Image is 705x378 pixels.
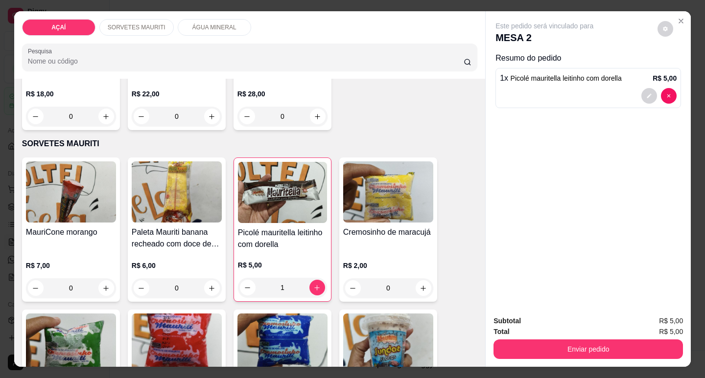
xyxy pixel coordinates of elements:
[238,162,327,223] img: product-image
[132,313,222,375] img: product-image
[237,313,328,375] img: product-image
[493,339,683,359] button: Enviar pedido
[641,88,657,104] button: decrease-product-quantity
[132,261,222,270] p: R$ 6,00
[495,31,593,44] p: MESA 2
[108,23,165,31] p: SORVETES MAURITI
[661,88,677,104] button: decrease-product-quantity
[658,21,673,37] button: decrease-product-quantity
[416,280,431,296] button: increase-product-quantity
[309,280,325,295] button: increase-product-quantity
[98,280,114,296] button: increase-product-quantity
[134,280,149,296] button: decrease-product-quantity
[28,280,44,296] button: decrease-product-quantity
[28,56,464,66] input: Pesquisa
[343,261,433,270] p: R$ 2,00
[204,280,220,296] button: increase-product-quantity
[500,72,622,84] p: 1 x
[659,326,683,337] span: R$ 5,00
[495,21,593,31] p: Este pedido será vinculado para
[132,161,222,222] img: product-image
[240,280,256,295] button: decrease-product-quantity
[511,74,622,82] span: Picolé mauritella leitinho com dorella
[659,315,683,326] span: R$ 5,00
[237,89,328,99] p: R$ 28,00
[28,47,55,55] label: Pesquisa
[26,313,116,375] img: product-image
[132,89,222,99] p: R$ 22,00
[653,73,677,83] p: R$ 5,00
[26,161,116,222] img: product-image
[343,161,433,222] img: product-image
[22,138,477,150] p: SORVETES MAURITI
[238,260,327,270] p: R$ 5,00
[238,227,327,250] h4: Picolé mauritella leitinho com dorella
[673,13,689,29] button: Close
[192,23,236,31] p: ÁGUA MINERAL
[493,328,509,335] strong: Total
[26,226,116,238] h4: MauriCone morango
[51,23,66,31] p: AÇAÍ
[26,261,116,270] p: R$ 7,00
[493,317,521,325] strong: Subtotal
[343,313,433,375] img: product-image
[26,89,116,99] p: R$ 18,00
[132,226,222,250] h4: Paleta Mauriti banana recheado com doce de leite
[345,280,361,296] button: decrease-product-quantity
[495,52,681,64] p: Resumo do pedido
[343,226,433,238] h4: Cremosinho de maracujá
